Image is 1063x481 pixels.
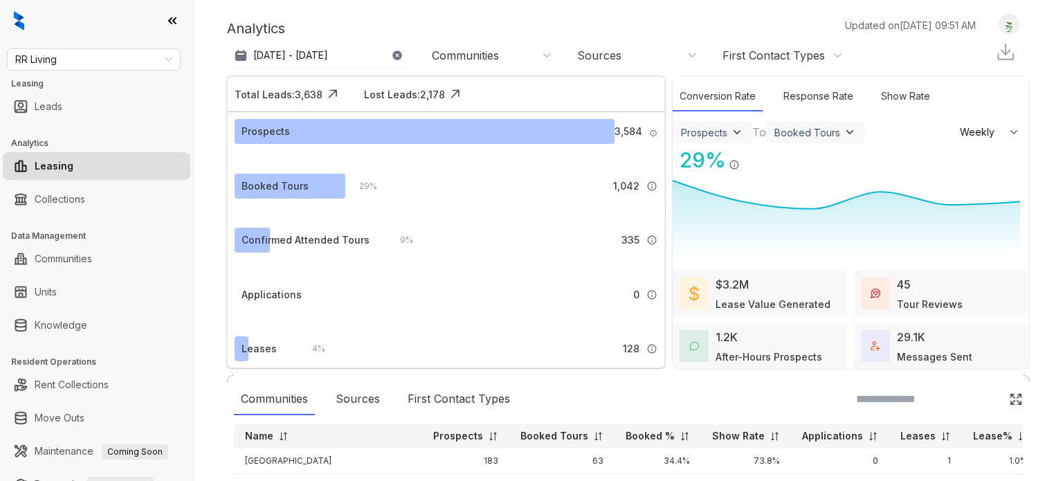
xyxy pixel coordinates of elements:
[874,82,937,111] div: Show Rate
[897,350,972,364] div: Messages Sent
[14,11,24,30] img: logo
[681,127,727,138] div: Prospects
[242,179,309,194] div: Booked Tours
[900,429,936,443] p: Leases
[680,431,690,442] img: sorting
[242,341,277,356] div: Leases
[897,276,911,293] div: 45
[322,84,343,105] img: Click Icon
[3,185,190,213] li: Collections
[973,429,1012,443] p: Lease%
[740,147,761,167] img: Click Icon
[3,311,190,339] li: Knowledge
[235,87,322,102] div: Total Leads: 3,638
[673,145,726,176] div: 29 %
[802,429,863,443] p: Applications
[716,276,749,293] div: $3.2M
[3,245,190,273] li: Communities
[776,82,860,111] div: Response Rate
[577,48,621,63] div: Sources
[11,230,193,242] h3: Data Management
[35,93,62,120] a: Leads
[227,43,414,68] button: [DATE] - [DATE]
[791,448,889,474] td: 0
[329,383,387,415] div: Sources
[242,124,290,139] div: Prospects
[234,383,315,415] div: Communities
[3,278,190,306] li: Units
[432,48,499,63] div: Communities
[615,124,642,139] span: 3,584
[871,341,880,351] img: TotalFum
[488,431,498,442] img: sorting
[621,233,639,248] span: 335
[962,448,1039,474] td: 1.0%
[613,179,639,194] span: 1,042
[752,124,766,140] div: To
[646,235,657,246] img: Info
[689,341,699,352] img: AfterHoursConversations
[716,350,822,364] div: After-Hours Prospects
[35,278,57,306] a: Units
[1017,431,1028,442] img: sorting
[770,431,780,442] img: sorting
[871,289,880,298] img: TourReviews
[730,125,744,139] img: ViewFilterArrow
[633,287,639,302] span: 0
[941,431,951,442] img: sorting
[35,152,73,180] a: Leasing
[3,93,190,120] li: Leads
[980,393,992,405] img: SearchIcon
[278,431,289,442] img: sorting
[712,429,765,443] p: Show Rate
[345,179,377,194] div: 29 %
[35,371,109,399] a: Rent Collections
[35,245,92,273] a: Communities
[729,159,740,170] img: Info
[646,343,657,354] img: Info
[626,429,675,443] p: Booked %
[646,181,657,192] img: Info
[35,404,84,432] a: Move Outs
[999,17,1019,32] img: UserAvatar
[843,125,857,139] img: ViewFilterArrow
[673,82,763,111] div: Conversion Rate
[35,185,85,213] a: Collections
[623,341,639,356] span: 128
[593,431,603,442] img: sorting
[102,444,168,460] span: Coming Soon
[3,404,190,432] li: Move Outs
[298,341,325,356] div: 4 %
[234,448,422,474] td: [GEOGRAPHIC_DATA]
[35,311,87,339] a: Knowledge
[11,137,193,149] h3: Analytics
[646,289,657,300] img: Info
[701,448,791,474] td: 73.8%
[227,18,285,39] p: Analytics
[15,49,172,70] span: RR Living
[897,329,925,345] div: 29.1K
[386,233,413,248] div: 9 %
[723,48,825,63] div: First Contact Types
[520,429,588,443] p: Booked Tours
[889,448,962,474] td: 1
[509,448,615,474] td: 63
[253,48,328,62] p: [DATE] - [DATE]
[3,371,190,399] li: Rent Collections
[897,297,963,311] div: Tour Reviews
[1009,392,1023,406] img: Click Icon
[422,448,509,474] td: 183
[716,329,738,345] div: 1.2K
[433,429,483,443] p: Prospects
[245,429,273,443] p: Name
[3,437,190,465] li: Maintenance
[649,129,657,137] img: Info
[868,431,878,442] img: sorting
[3,152,190,180] li: Leasing
[445,84,466,105] img: Click Icon
[960,125,1002,139] span: Weekly
[242,233,370,248] div: Confirmed Attended Tours
[845,18,976,33] p: Updated on [DATE] 09:51 AM
[716,297,830,311] div: Lease Value Generated
[364,87,445,102] div: Lost Leads: 2,178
